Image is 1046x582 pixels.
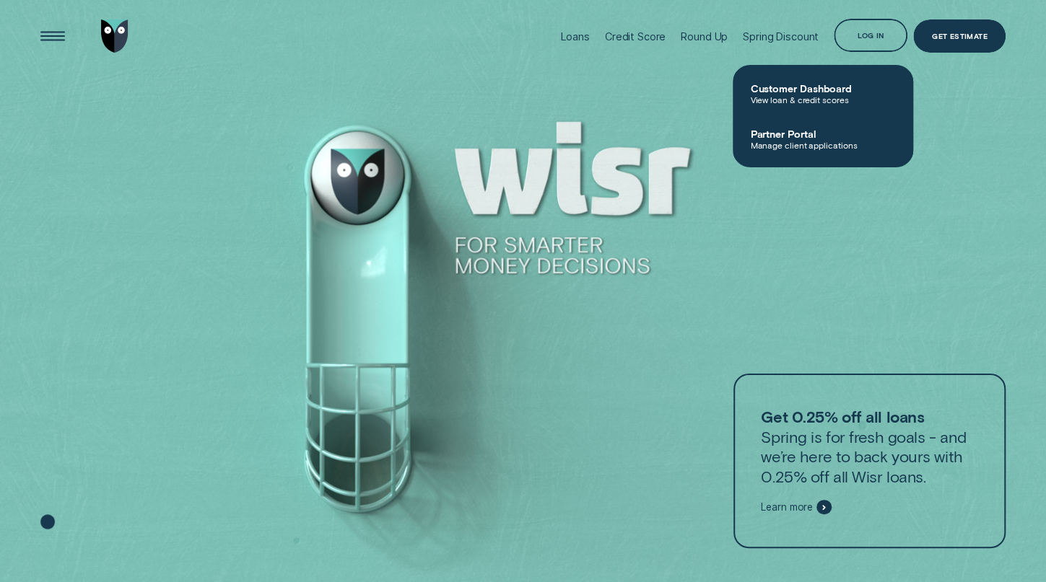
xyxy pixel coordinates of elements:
[913,19,1006,53] a: Get Estimate
[750,128,896,140] span: Partner Portal
[560,30,589,43] div: Loans
[750,140,896,150] span: Manage client applications
[36,19,69,53] button: Open Menu
[605,30,666,43] div: Credit Score
[733,71,913,116] a: Customer DashboardView loan & credit scores
[743,30,819,43] div: Spring Discount
[761,407,978,486] p: Spring is for fresh goals - and we’re here to back yours with 0.25% off all Wisr loans.
[750,94,896,105] span: View loan & credit scores
[750,82,896,94] span: Customer Dashboard
[681,30,728,43] div: Round Up
[733,374,1006,548] a: Get 0.25% off all loansSpring is for fresh goals - and we’re here to back yours with 0.25% off al...
[733,116,913,162] a: Partner PortalManage client applications
[761,407,924,426] strong: Get 0.25% off all loans
[761,501,813,513] span: Learn more
[101,19,128,53] img: Wisr
[834,19,907,52] button: Log in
